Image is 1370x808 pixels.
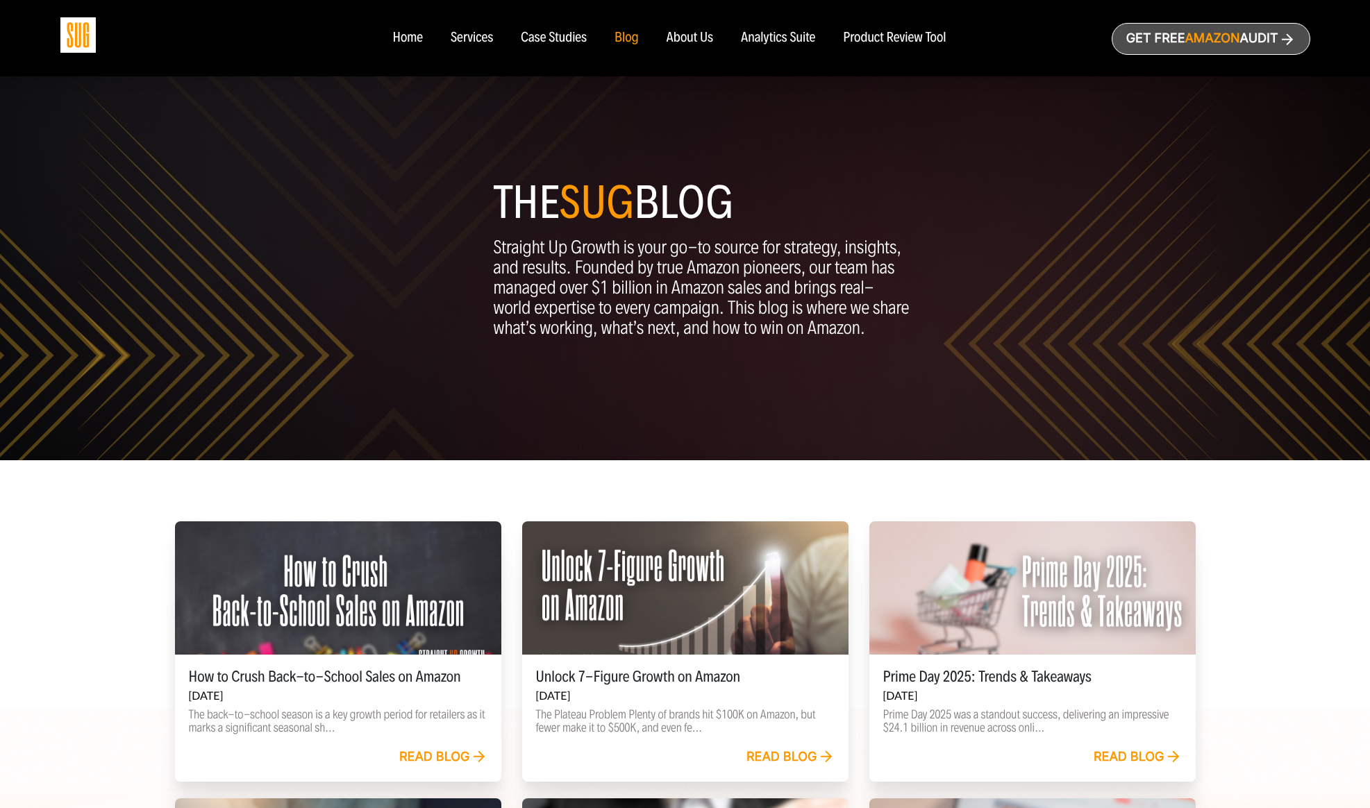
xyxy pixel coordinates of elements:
[741,31,815,46] a: Analytics Suite
[494,237,910,338] p: Straight Up Growth is your go-to source for strategy, insights, and results. Founded by true Amaz...
[392,31,422,46] a: Home
[189,668,487,685] h5: How to Crush Back-to-School Sales on Amazon
[399,750,487,765] a: Read blog
[189,708,487,734] p: The back-to-school season is a key growth period for retailers as it marks a significant seasonal...
[883,708,1182,734] p: Prime Day 2025 was a standout success, delivering an impressive $24.1 billion in revenue across o...
[536,689,835,702] h6: [DATE]
[746,750,835,765] a: Read blog
[1094,750,1182,765] a: Read blog
[883,668,1182,685] h5: Prime Day 2025: Trends & Takeaways
[60,17,96,53] img: Sug
[843,31,946,46] a: Product Review Tool
[615,31,639,46] a: Blog
[536,668,835,685] h5: Unlock 7-Figure Growth on Amazon
[560,175,634,230] span: SUG
[189,689,487,702] h6: [DATE]
[1112,23,1310,55] a: Get freeAmazonAudit
[536,708,835,734] p: The Plateau Problem Plenty of brands hit $100K on Amazon, but fewer make it to $500K, and even fe...
[494,182,910,224] h1: The blog
[521,31,587,46] a: Case Studies
[451,31,493,46] a: Services
[667,31,714,46] a: About Us
[883,689,1182,702] h6: [DATE]
[1185,31,1239,46] span: Amazon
